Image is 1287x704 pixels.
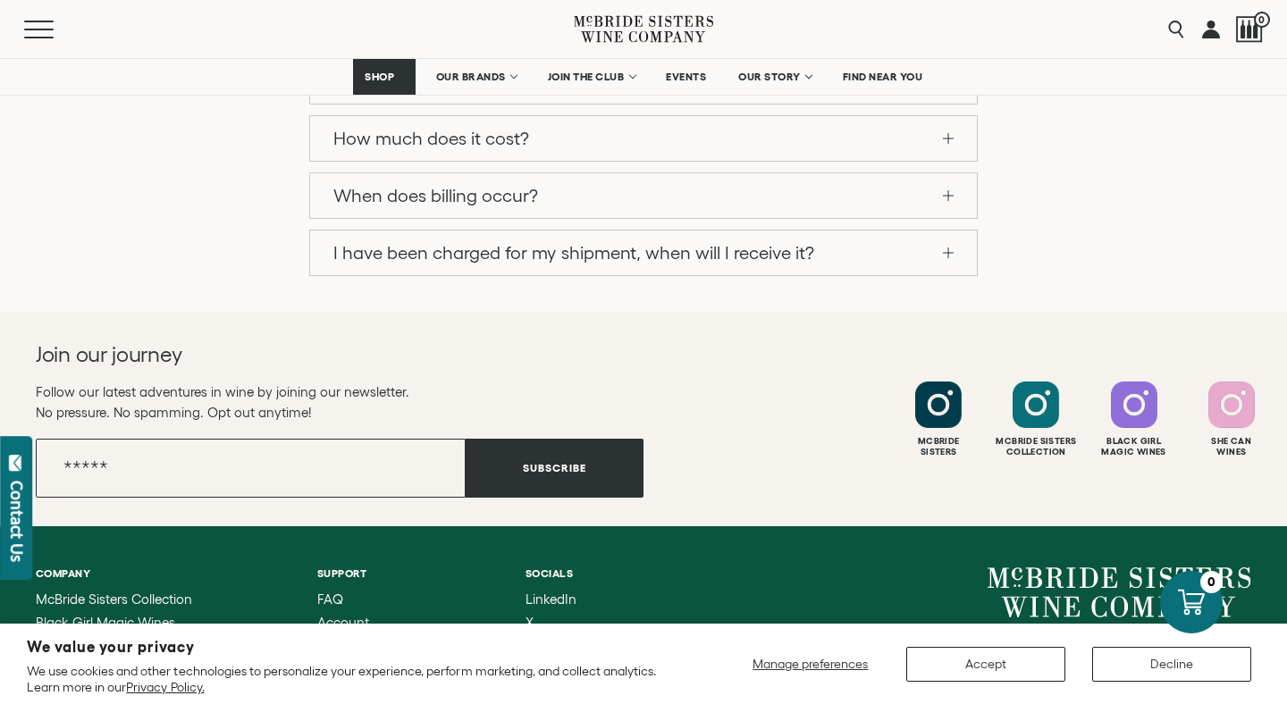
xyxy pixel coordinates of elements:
span: EVENTS [666,71,706,83]
a: McBride Sisters Collection [36,592,250,607]
span: OUR BRANDS [436,71,506,83]
a: Privacy Policy. [126,680,204,694]
div: Black Girl Magic Wines [1088,436,1181,457]
a: I have been charged for my shipment, when will I receive it? [310,230,977,275]
span: X [526,615,534,630]
span: McBride Sisters Collection [36,591,192,607]
a: FAQ [317,592,458,607]
a: Follow McBride Sisters on Instagram McbrideSisters [892,381,985,457]
button: Manage preferences [742,647,879,682]
span: Account [317,615,369,630]
span: LinkedIn [526,591,576,607]
a: When does billing occur? [310,173,977,218]
a: OUR BRANDS [425,59,527,95]
a: Follow SHE CAN Wines on Instagram She CanWines [1185,381,1278,457]
a: X [526,616,588,630]
a: Follow McBride Sisters Collection on Instagram Mcbride SistersCollection [989,381,1082,457]
button: Accept [906,647,1065,682]
h2: We value your privacy [27,640,680,655]
span: 0 [1254,12,1270,28]
a: How much does it cost? [310,116,977,161]
div: Mcbride Sisters [892,436,985,457]
button: Decline [1092,647,1251,682]
a: EVENTS [654,59,718,95]
span: JOIN THE CLUB [548,71,625,83]
h2: Join our journey [36,340,583,369]
span: SHOP [365,71,395,83]
div: 0 [1200,571,1223,593]
div: Mcbride Sisters Collection [989,436,1082,457]
div: Contact Us [8,481,26,562]
span: Manage preferences [753,657,868,671]
a: JOIN THE CLUB [536,59,646,95]
a: McBride Sisters Wine Company [988,567,1251,617]
span: Black Girl Magic Wines [36,615,175,630]
span: FIND NEAR YOU [843,71,923,83]
div: She Can Wines [1185,436,1278,457]
a: FIND NEAR YOU [831,59,935,95]
p: Follow our latest adventures in wine by joining our newsletter. No pressure. No spamming. Opt out... [36,381,643,423]
a: Follow Black Girl Magic Wines on Instagram Black GirlMagic Wines [1088,381,1181,457]
p: We use cookies and other technologies to personalize your experience, perform marketing, and coll... [27,663,680,695]
a: Account [317,616,458,630]
a: OUR STORY [727,59,822,95]
a: Black Girl Magic Wines [36,616,250,630]
button: Mobile Menu Trigger [24,21,88,38]
span: FAQ [317,591,343,607]
button: Subscribe [466,439,643,498]
input: Email [36,439,466,498]
a: LinkedIn [526,592,588,607]
span: OUR STORY [738,71,801,83]
a: SHOP [353,59,416,95]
